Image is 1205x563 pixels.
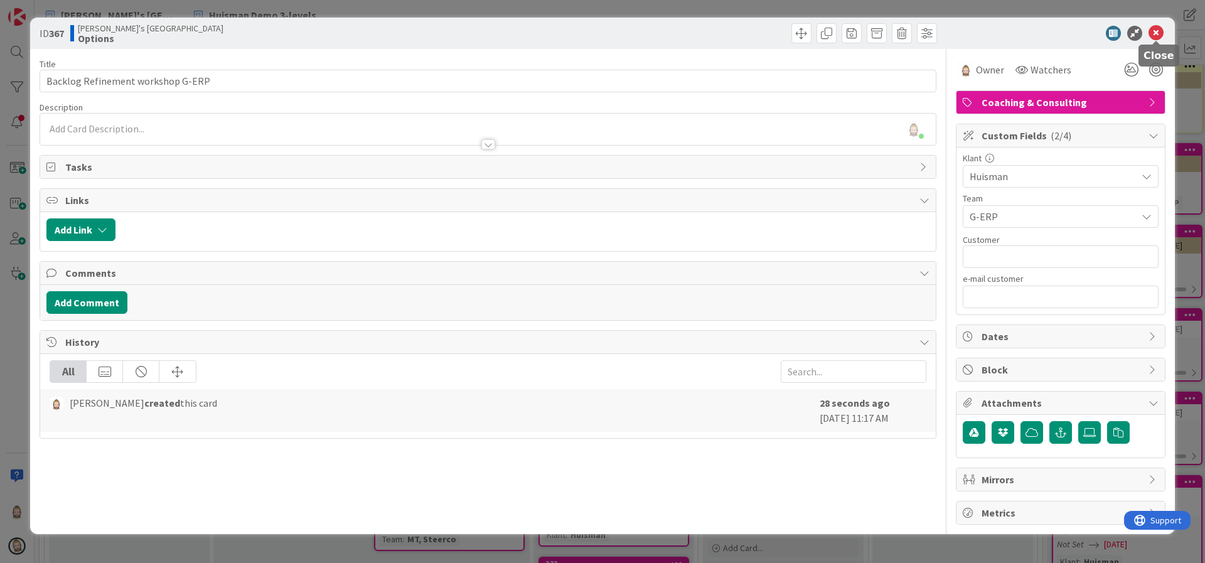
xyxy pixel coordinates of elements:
button: Add Comment [46,291,127,314]
span: Description [40,102,83,113]
img: Rv [50,397,63,410]
span: Links [65,193,913,208]
span: Metrics [982,505,1142,520]
b: 28 seconds ago [820,397,890,409]
span: Tasks [65,159,913,174]
b: created [144,397,180,409]
span: Block [982,362,1142,377]
img: LaT3y7r22MuEzJAq8SoXmSHa1xSW2awU.png [905,120,923,137]
div: e-mail customer [963,274,1159,283]
span: Dates [982,329,1142,344]
span: History [65,335,913,350]
span: Coaching & Consulting [982,95,1142,110]
span: [PERSON_NAME]'s [GEOGRAPHIC_DATA] [78,23,223,33]
b: Options [78,33,223,43]
div: Team [963,194,1159,203]
input: type card name here... [40,70,936,92]
span: [PERSON_NAME] this card [70,395,217,410]
span: Attachments [982,395,1142,410]
button: Add Link [46,218,115,241]
label: Title [40,58,56,70]
span: Support [26,2,57,17]
span: Watchers [1031,62,1071,77]
div: All [50,361,87,382]
span: Huisman [970,168,1130,185]
b: 367 [49,27,64,40]
div: Klant [963,154,1159,163]
h5: Close [1143,50,1174,62]
img: Rv [958,62,973,77]
span: G-ERP [970,209,1137,224]
span: Mirrors [982,472,1142,487]
span: Owner [976,62,1004,77]
label: Customer [963,234,1000,245]
span: ( 2/4 ) [1051,129,1071,142]
span: Custom Fields [982,128,1142,143]
span: Comments [65,265,913,281]
div: [DATE] 11:17 AM [820,395,926,426]
input: Search... [781,360,926,383]
span: ID [40,26,64,41]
